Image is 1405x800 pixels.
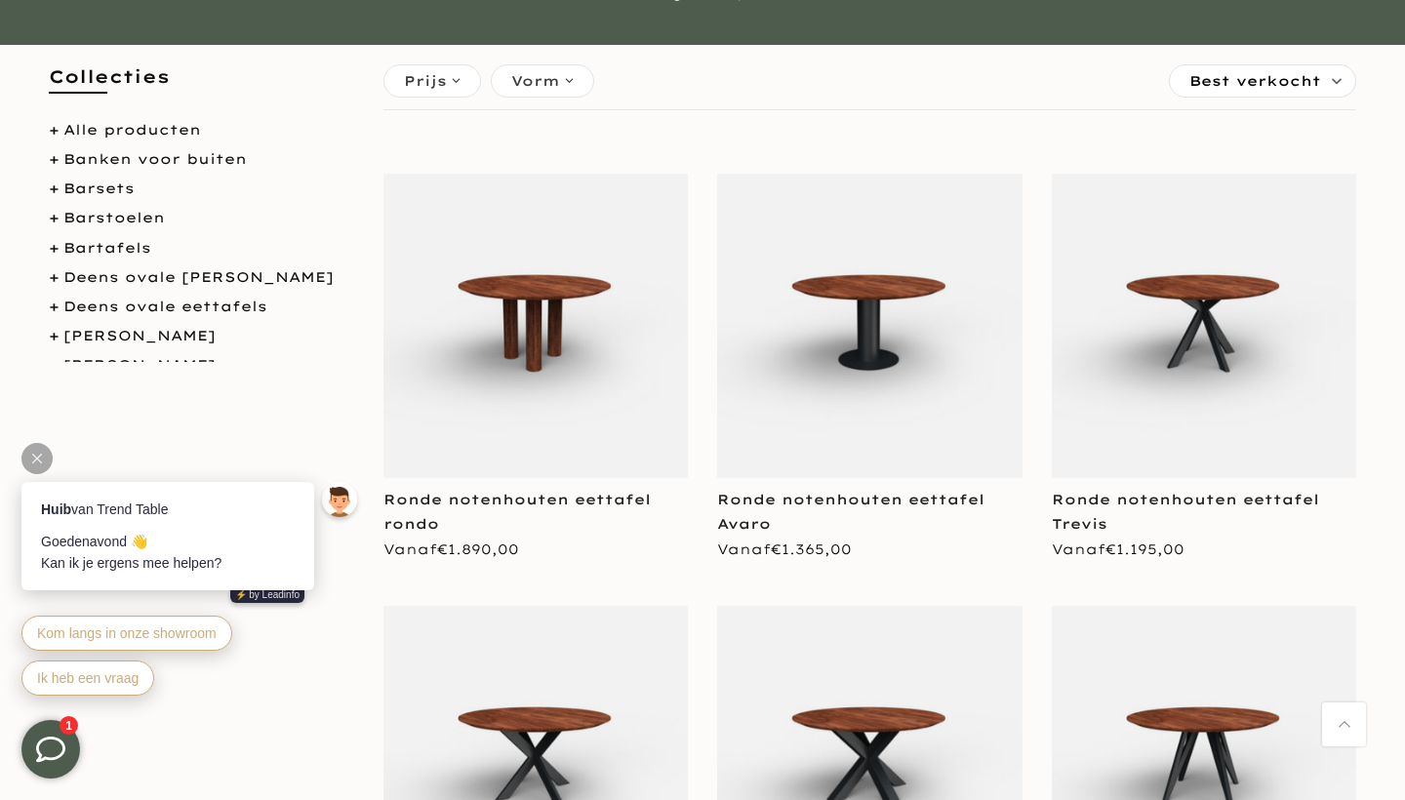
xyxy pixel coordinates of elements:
[63,150,247,168] a: Banken voor buiten
[717,491,984,533] a: Ronde notenhouten eettafel Avaro
[63,356,216,374] a: [PERSON_NAME]
[383,540,519,558] span: Vanaf
[2,388,382,720] iframe: bot-iframe
[404,70,447,92] span: Prijs
[1052,540,1184,558] span: Vanaf
[717,540,852,558] span: Vanaf
[1322,702,1366,746] a: Terug naar boven
[63,239,151,257] a: Bartafels
[2,700,100,798] iframe: toggle-frame
[1170,65,1355,97] label: Sorteren:Best verkocht
[49,64,354,108] h5: Collecties
[771,540,852,558] span: €1.365,00
[1052,491,1319,533] a: Ronde notenhouten eettafel Trevis
[1189,65,1321,97] span: Best verkocht
[383,491,651,533] a: Ronde notenhouten eettafel rondo
[437,540,519,558] span: €1.890,00
[63,298,267,315] a: Deens ovale eettafels
[511,70,560,92] span: Vorm
[63,327,216,344] a: [PERSON_NAME]
[63,121,201,139] a: Alle producten
[63,180,135,197] a: Barsets
[1105,540,1184,558] span: €1.195,00
[63,268,334,286] a: Deens ovale [PERSON_NAME]
[63,209,165,226] a: Barstoelen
